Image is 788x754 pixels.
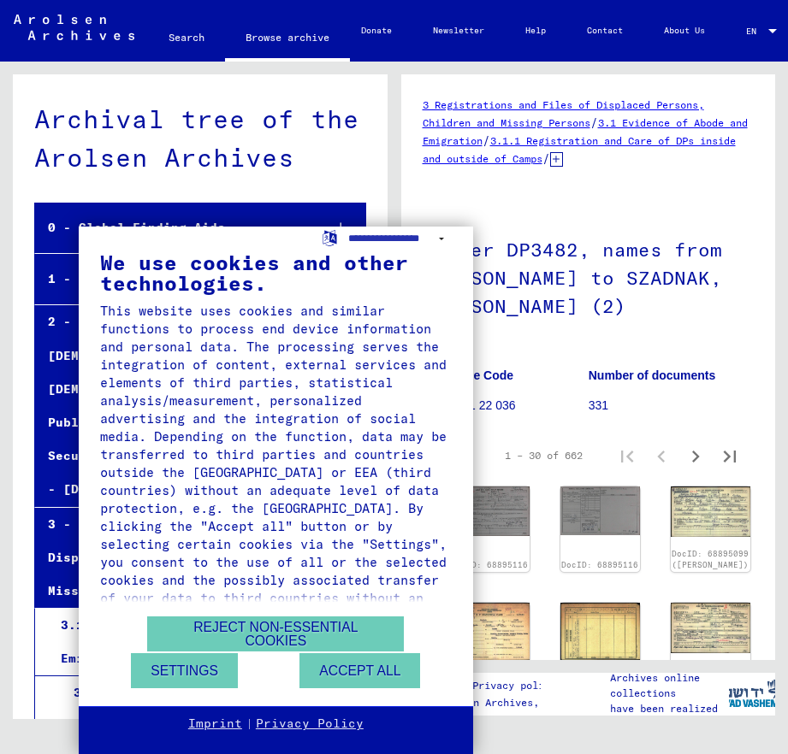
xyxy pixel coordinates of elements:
[100,252,452,293] div: We use cookies and other technologies.
[147,616,404,651] button: Reject non-essential cookies
[299,653,420,688] button: Accept all
[131,653,238,688] button: Settings
[256,716,364,733] a: Privacy Policy
[100,302,452,625] div: This website uses cookies and similar functions to process end device information and personal da...
[188,716,242,733] a: Imprint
